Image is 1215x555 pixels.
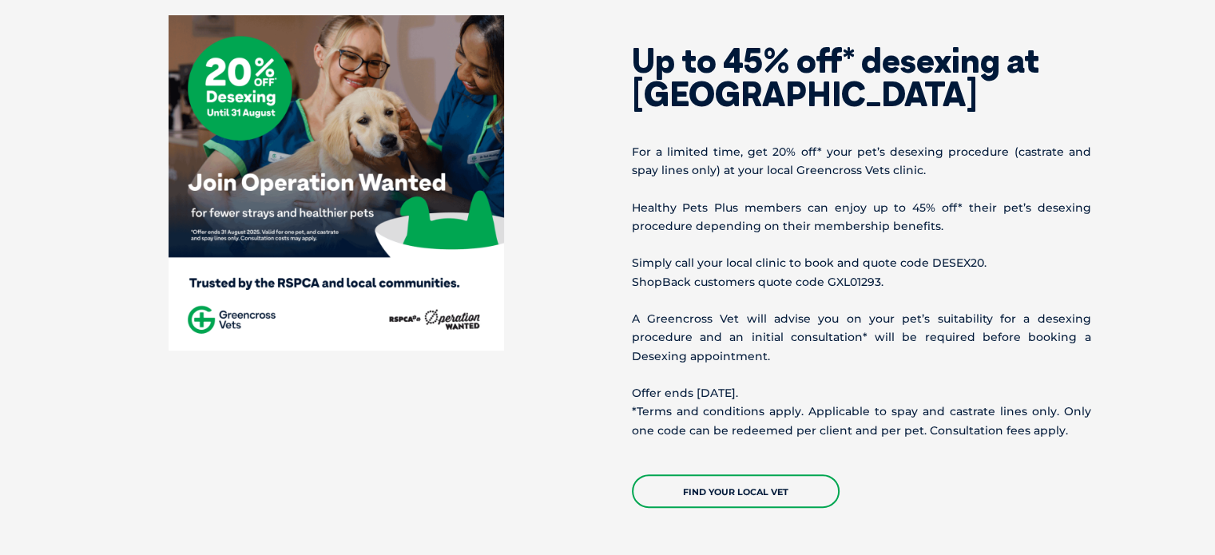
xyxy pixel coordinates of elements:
p: Simply call your local clinic to book and quote code DESEX20. ShopBack customers quote code GXL01... [632,254,1091,291]
p: For a limited time, get 20% off* your pet’s desexing procedure (castrate and spay lines only) at ... [632,143,1091,180]
p: A Greencross Vet will advise you on your pet’s suitability for a desexing procedure and an initia... [632,310,1091,366]
a: Find your local vet [632,474,840,508]
p: Offer ends [DATE]. *Terms and conditions apply. Applicable to spay and castrate lines only. Only ... [632,384,1091,440]
p: Healthy Pets Plus members can enjoy up to 45% off* their pet’s desexing procedure depending on th... [632,199,1091,236]
h2: Up to 45% off* desexing at [GEOGRAPHIC_DATA] [632,44,1091,111]
button: Search [1184,73,1200,89]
